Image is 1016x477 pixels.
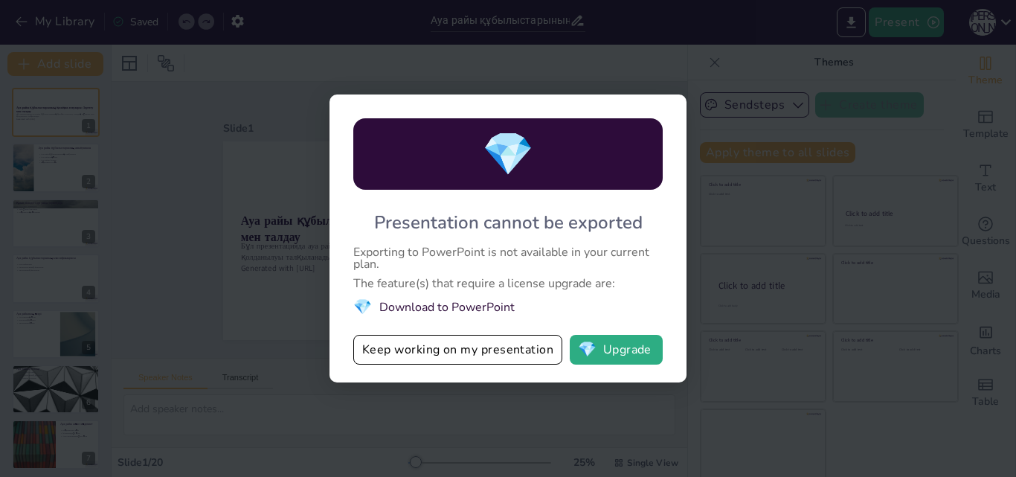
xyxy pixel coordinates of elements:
button: diamondUpgrade [570,335,663,365]
button: Keep working on my presentation [353,335,562,365]
span: diamond [578,342,597,357]
span: diamond [353,297,372,317]
div: Presentation cannot be exported [374,211,643,234]
div: Exporting to PowerPoint is not available in your current plan. [353,246,663,270]
div: The feature(s) that require a license upgrade are: [353,278,663,289]
span: diamond [482,126,534,183]
li: Download to PowerPoint [353,297,663,317]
